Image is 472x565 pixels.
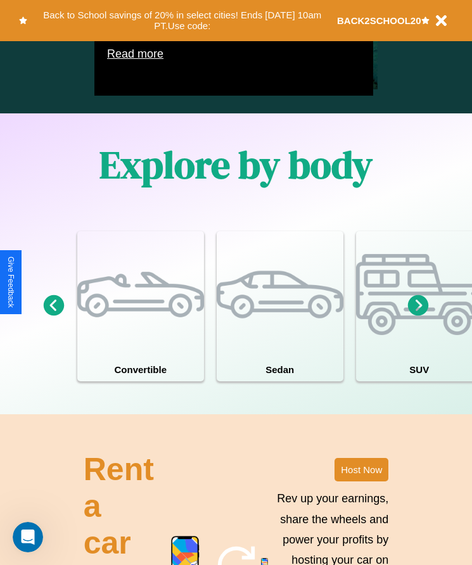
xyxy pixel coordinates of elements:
[335,458,388,481] button: Host Now
[99,139,373,191] h1: Explore by body
[217,358,343,381] h4: Sedan
[107,44,360,64] p: Read more
[13,522,43,552] iframe: Intercom live chat
[6,257,15,308] div: Give Feedback
[337,15,421,26] b: BACK2SCHOOL20
[27,6,337,35] button: Back to School savings of 20% in select cities! Ends [DATE] 10am PT.Use code:
[77,358,204,381] h4: Convertible
[84,451,157,561] h2: Rent a car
